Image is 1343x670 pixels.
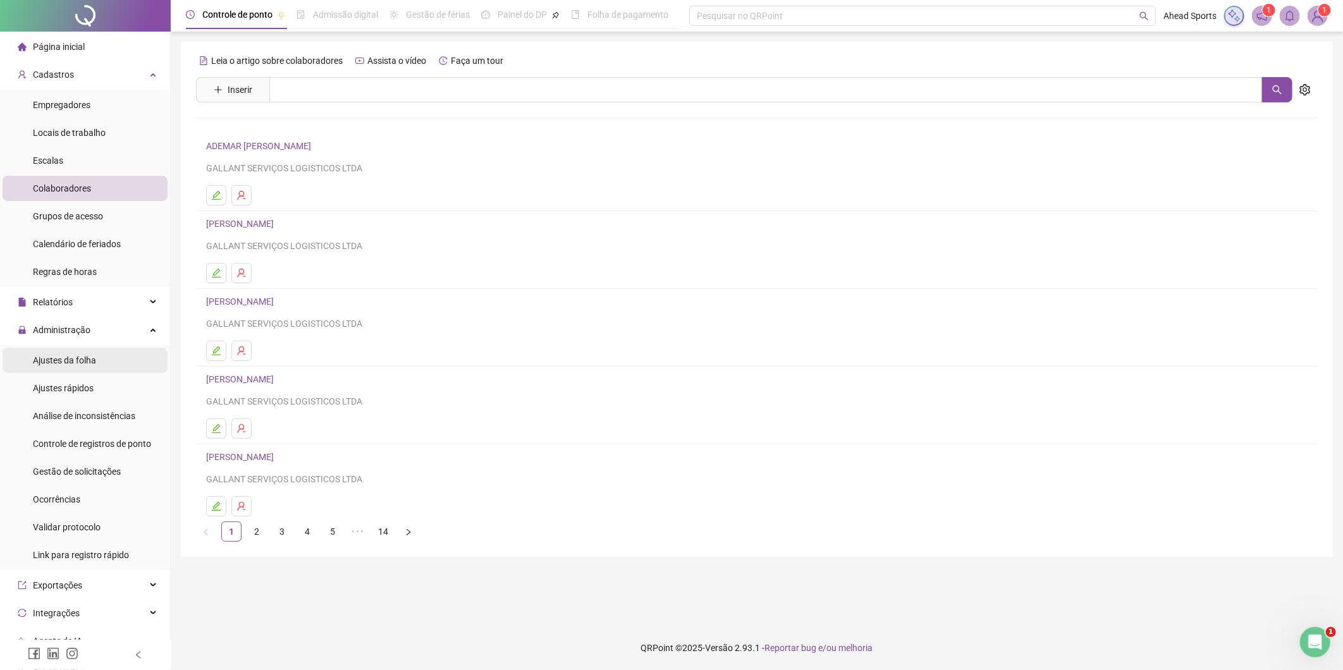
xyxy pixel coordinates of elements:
[273,522,291,541] a: 3
[211,268,221,278] span: edit
[272,521,292,542] li: 3
[33,128,106,138] span: Locais de trabalho
[33,439,151,449] span: Controle de registros de ponto
[298,522,317,541] a: 4
[405,528,412,536] span: right
[211,423,221,434] span: edit
[33,70,74,80] span: Cadastros
[211,56,343,66] span: Leia o artigo sobre colaboradores
[1300,627,1330,657] iframe: Intercom live chat
[1299,84,1311,95] span: setting
[204,80,262,100] button: Inserir
[47,647,59,660] span: linkedin
[33,325,90,335] span: Administração
[228,83,252,97] span: Inserir
[33,411,135,421] span: Análise de inconsistências
[313,9,378,20] span: Admissão digital
[214,85,223,94] span: plus
[765,643,873,653] span: Reportar bug e/ou melhoria
[18,326,27,334] span: lock
[206,317,1308,331] div: GALLANT SERVIÇOS LOGISTICOS LTDA
[498,9,547,20] span: Painel do DP
[451,56,503,66] span: Faça um tour
[134,650,143,659] span: left
[1263,4,1275,16] sup: 1
[18,581,27,590] span: export
[247,521,267,542] li: 2
[33,608,80,618] span: Integrações
[406,9,470,20] span: Gestão de férias
[323,522,342,541] a: 5
[33,522,101,532] span: Validar protocolo
[706,643,733,653] span: Versão
[28,647,40,660] span: facebook
[33,100,90,110] span: Empregadores
[66,647,78,660] span: instagram
[236,501,247,511] span: user-delete
[33,297,73,307] span: Relatórios
[222,522,241,541] a: 1
[171,626,1343,670] footer: QRPoint © 2025 - 2.93.1 -
[33,580,82,590] span: Exportações
[33,267,97,277] span: Regras de horas
[186,10,195,19] span: clock-circle
[206,452,278,462] a: [PERSON_NAME]
[236,190,247,200] span: user-delete
[206,394,1308,408] div: GALLANT SERVIÇOS LOGISTICOS LTDA
[196,521,216,542] li: Página anterior
[206,141,315,151] a: ADEMAR [PERSON_NAME]
[481,10,490,19] span: dashboard
[236,268,247,278] span: user-delete
[1323,6,1327,15] span: 1
[1272,85,1282,95] span: search
[236,423,247,434] span: user-delete
[1139,11,1149,21] span: search
[33,211,103,221] span: Grupos de acesso
[211,501,221,511] span: edit
[196,521,216,542] button: left
[199,56,208,65] span: file-text
[439,56,448,65] span: history
[206,219,278,229] a: [PERSON_NAME]
[18,70,27,79] span: user-add
[202,9,273,20] span: Controle de ponto
[33,183,91,193] span: Colaboradores
[33,466,121,477] span: Gestão de solicitações
[206,239,1308,253] div: GALLANT SERVIÇOS LOGISTICOS LTDA
[33,383,94,393] span: Ajustes rápidos
[33,494,80,504] span: Ocorrências
[552,11,560,19] span: pushpin
[1318,4,1331,16] sup: Atualize o seu contato no menu Meus Dados
[348,521,368,542] span: •••
[18,298,27,307] span: file
[1163,9,1217,23] span: Ahead Sports
[202,528,210,536] span: left
[367,56,426,66] span: Assista o vídeo
[18,42,27,51] span: home
[221,521,242,542] li: 1
[348,521,368,542] li: 5 próximas páginas
[373,521,393,542] li: 14
[1256,10,1268,21] span: notification
[355,56,364,65] span: youtube
[206,472,1308,486] div: GALLANT SERVIÇOS LOGISTICOS LTDA
[247,522,266,541] a: 2
[398,521,419,542] button: right
[18,609,27,618] span: sync
[206,296,278,307] a: [PERSON_NAME]
[297,521,317,542] li: 4
[398,521,419,542] li: Próxima página
[33,550,129,560] span: Link para registro rápido
[33,42,85,52] span: Página inicial
[389,10,398,19] span: sun
[322,521,343,542] li: 5
[211,190,221,200] span: edit
[206,161,1308,175] div: GALLANT SERVIÇOS LOGISTICOS LTDA
[1267,6,1272,15] span: 1
[1326,627,1336,637] span: 1
[33,155,63,166] span: Escalas
[374,522,393,541] a: 14
[1308,6,1327,25] img: 1116
[1227,9,1241,23] img: sparkle-icon.fc2bf0ac1784a2077858766a79e2daf3.svg
[297,10,305,19] span: file-done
